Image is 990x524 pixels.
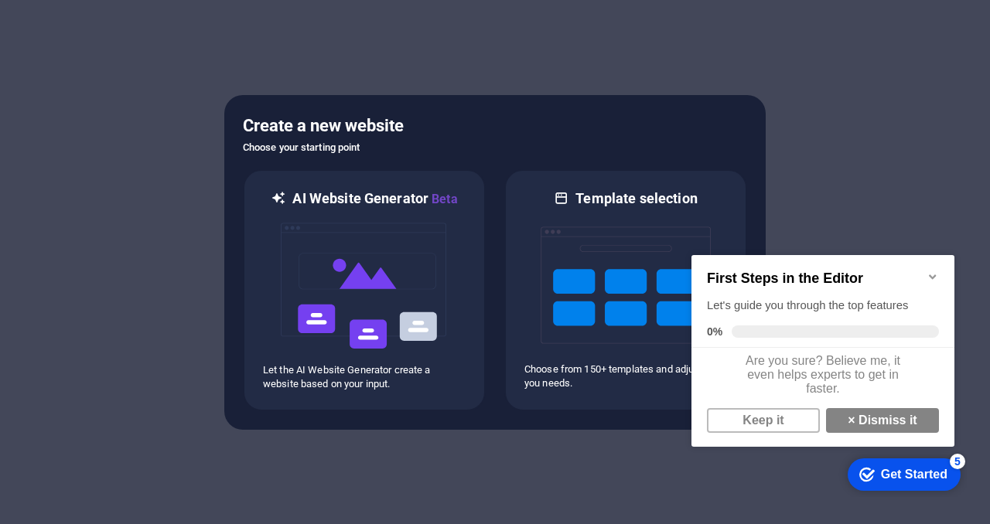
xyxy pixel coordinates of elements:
[243,138,747,157] h6: Choose your starting point
[22,63,254,79] div: Let's guide you through the top features
[22,173,135,198] a: Keep it
[6,113,269,167] div: Are you sure? Believe me, it even helps experts to get in faster.
[524,362,727,390] p: Choose from 150+ templates and adjust it to you needs.
[279,209,449,363] img: ai
[22,90,46,103] span: 0%
[196,233,262,247] div: Get Started
[241,36,254,48] div: Minimize checklist
[428,192,458,206] span: Beta
[504,169,747,411] div: Template selectionChoose from 150+ templates and adjust it to you needs.
[263,363,466,391] p: Let the AI Website Generator create a website based on your input.
[22,36,254,52] h2: First Steps in the Editor
[243,114,747,138] h5: Create a new website
[575,189,697,208] h6: Template selection
[162,179,169,192] strong: ×
[162,223,275,256] div: Get Started 5 items remaining, 0% complete
[292,189,457,209] h6: AI Website Generator
[265,219,280,234] div: 5
[243,169,486,411] div: AI Website GeneratorBetaaiLet the AI Website Generator create a website based on your input.
[141,173,254,198] a: × Dismiss it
